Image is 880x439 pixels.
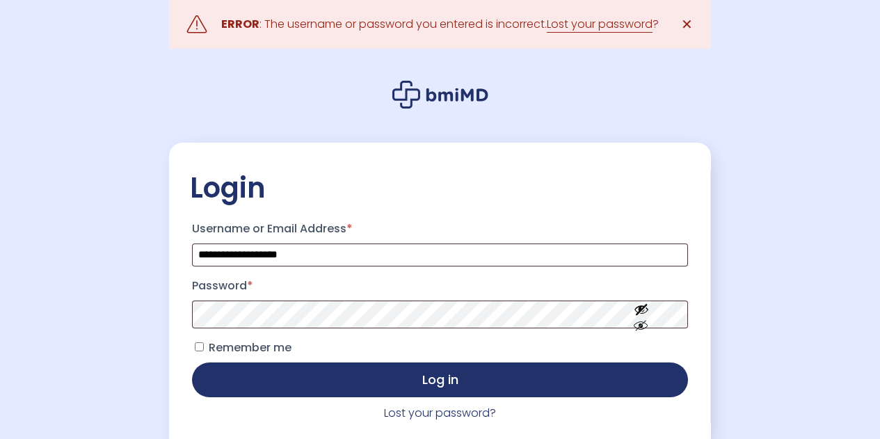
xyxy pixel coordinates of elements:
[190,170,690,205] h2: Login
[192,362,688,397] button: Log in
[192,218,688,240] label: Username or Email Address
[384,405,496,421] a: Lost your password?
[673,10,701,38] a: ✕
[192,275,688,297] label: Password
[221,16,259,32] strong: ERROR
[547,16,653,33] a: Lost your password
[681,15,693,34] span: ✕
[195,342,204,351] input: Remember me
[221,15,659,34] div: : The username or password you entered is incorrect. ?
[602,290,680,338] button: Show password
[209,340,291,356] span: Remember me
